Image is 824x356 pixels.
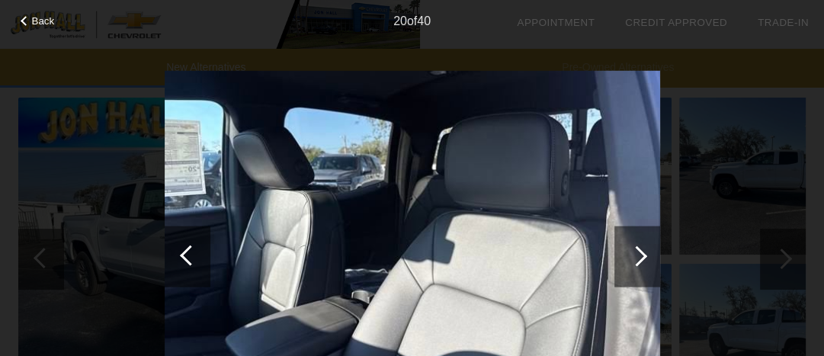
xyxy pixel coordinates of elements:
span: 20 [393,14,407,27]
a: Appointment [517,17,595,28]
a: Trade-In [758,17,809,28]
span: Back [32,15,55,27]
a: Credit Approved [625,17,727,28]
span: 40 [417,14,431,27]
